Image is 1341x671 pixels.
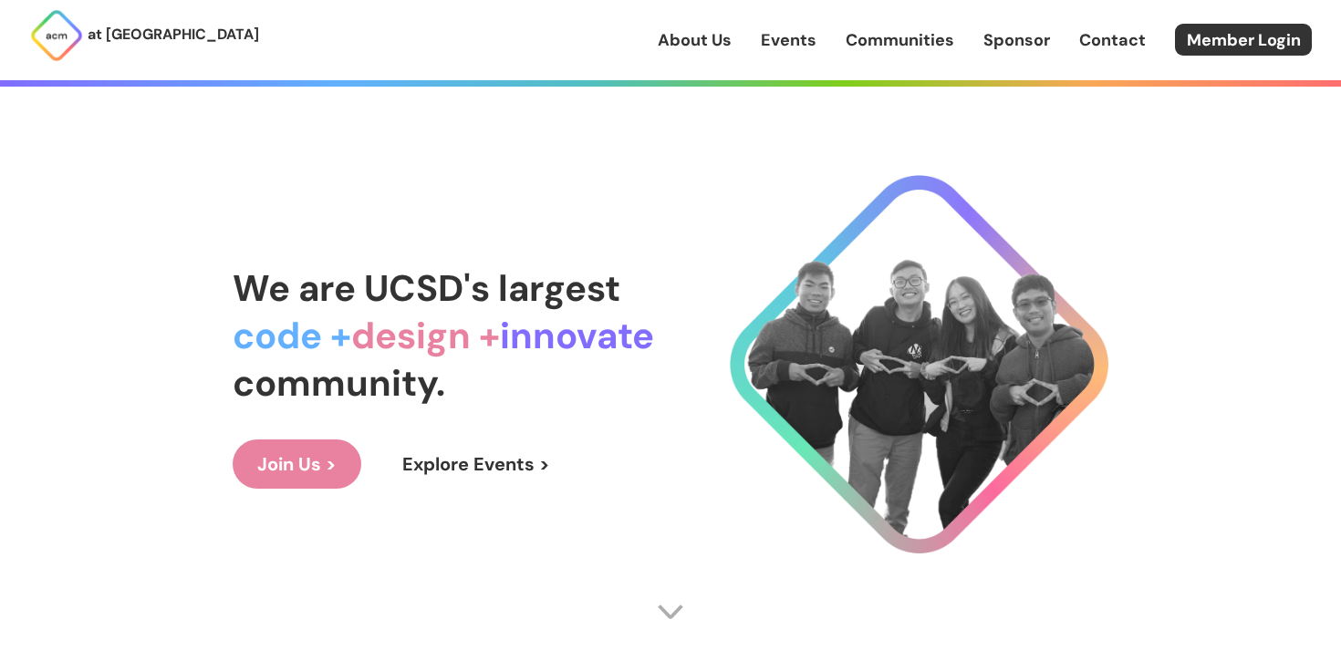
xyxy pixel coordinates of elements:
span: code + [233,312,351,359]
a: Member Login [1175,24,1312,56]
img: Scroll Arrow [657,598,684,625]
a: Join Us > [233,439,361,489]
span: innovate [500,312,654,359]
img: Cool Logo [730,175,1108,553]
a: Communities [846,28,954,52]
span: We are UCSD's largest [233,264,620,312]
a: Events [761,28,816,52]
a: Explore Events > [378,439,575,489]
span: community. [233,359,445,407]
span: design + [351,312,500,359]
p: at [GEOGRAPHIC_DATA] [88,23,259,46]
a: Contact [1079,28,1146,52]
a: Sponsor [983,28,1050,52]
a: About Us [658,28,732,52]
a: at [GEOGRAPHIC_DATA] [29,8,259,63]
img: ACM Logo [29,8,84,63]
